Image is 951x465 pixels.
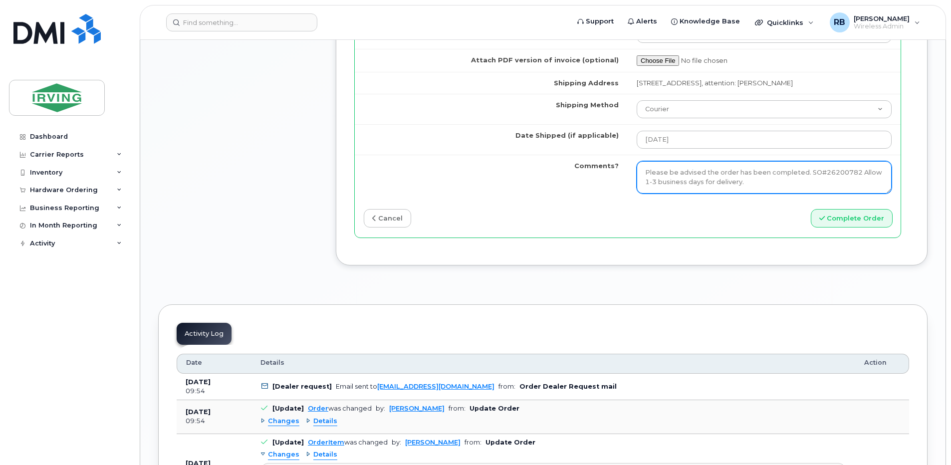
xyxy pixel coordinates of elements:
[186,408,211,416] b: [DATE]
[570,11,621,31] a: Support
[556,100,619,110] label: Shipping Method
[308,405,372,412] div: was changed
[636,16,657,26] span: Alerts
[166,13,317,31] input: Find something...
[748,12,821,32] div: Quicklinks
[308,405,328,412] a: Order
[313,450,337,460] span: Details
[834,16,845,28] span: RB
[308,439,388,446] div: was changed
[186,417,242,426] div: 09:54
[313,417,337,426] span: Details
[308,439,344,446] a: OrderItem
[392,439,401,446] span: by:
[389,405,445,412] a: [PERSON_NAME]
[586,16,614,26] span: Support
[485,439,535,446] b: Update Order
[272,383,332,390] b: [Dealer request]
[376,405,385,412] span: by:
[268,417,299,426] span: Changes
[336,383,494,390] div: Email sent to
[377,383,494,390] a: [EMAIL_ADDRESS][DOMAIN_NAME]
[186,387,242,396] div: 09:54
[664,11,747,31] a: Knowledge Base
[811,209,893,228] button: Complete Order
[854,22,910,30] span: Wireless Admin
[449,405,466,412] span: from:
[519,383,617,390] b: Order Dealer Request mail
[498,383,515,390] span: from:
[405,439,461,446] a: [PERSON_NAME]
[186,358,202,367] span: Date
[186,378,211,386] b: [DATE]
[554,78,619,88] label: Shipping Address
[823,12,927,32] div: Roberts, Brad
[680,16,740,26] span: Knowledge Base
[855,354,909,374] th: Action
[470,405,519,412] b: Update Order
[364,209,411,228] a: cancel
[465,439,481,446] span: from:
[574,161,619,171] label: Comments?
[268,450,299,460] span: Changes
[471,55,619,65] label: Attach PDF version of invoice (optional)
[621,11,664,31] a: Alerts
[628,72,901,94] td: [STREET_ADDRESS], attention: [PERSON_NAME]
[767,18,803,26] span: Quicklinks
[260,358,284,367] span: Details
[854,14,910,22] span: [PERSON_NAME]
[515,131,619,140] label: Date Shipped (if applicable)
[272,405,304,412] b: [Update]
[272,439,304,446] b: [Update]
